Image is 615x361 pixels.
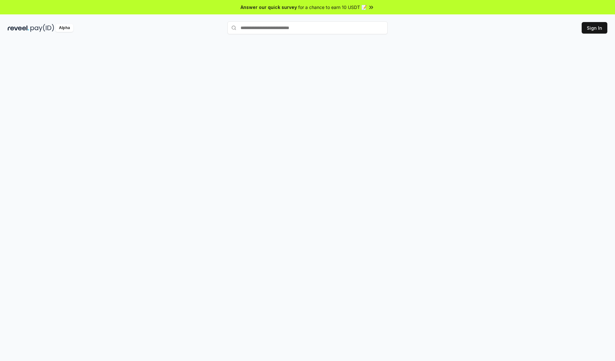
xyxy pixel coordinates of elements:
button: Sign In [582,22,607,34]
div: Alpha [55,24,73,32]
img: reveel_dark [8,24,29,32]
span: for a chance to earn 10 USDT 📝 [298,4,367,11]
span: Answer our quick survey [241,4,297,11]
img: pay_id [30,24,54,32]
